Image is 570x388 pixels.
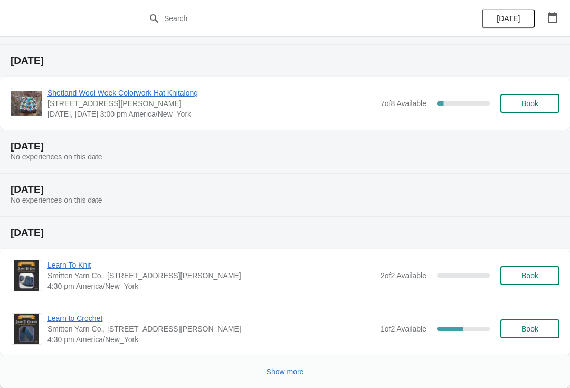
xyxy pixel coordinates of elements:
img: Learn to Crochet | Smitten Yarn Co., 59 Hanson St, Rochester, NH, USA | 4:30 pm America/New_York [14,314,39,344]
span: [STREET_ADDRESS][PERSON_NAME] [47,98,375,109]
button: Book [500,266,559,285]
button: Show more [262,362,308,381]
h2: [DATE] [11,55,559,66]
span: Show more [267,367,304,376]
span: 4:30 pm America/New_York [47,281,375,291]
span: 2 of 2 Available [381,271,426,280]
span: Book [521,99,538,108]
span: [DATE], [DATE] 3:00 pm America/New_York [47,109,375,119]
span: Shetland Wool Week Colorwork Hat Knitalong [47,88,375,98]
button: Book [500,94,559,113]
span: [DATE] [497,14,520,23]
h2: [DATE] [11,141,559,152]
span: Book [521,271,538,280]
img: Learn To Knit | Smitten Yarn Co., 59 Hanson Street, Rochester, NH, USA | 4:30 pm America/New_York [14,260,39,291]
h2: [DATE] [11,228,559,238]
span: Smitten Yarn Co., [STREET_ADDRESS][PERSON_NAME] [47,270,375,281]
span: 7 of 8 Available [381,99,426,108]
span: 4:30 pm America/New_York [47,334,375,345]
span: Learn To Knit [47,260,375,270]
button: Book [500,319,559,338]
img: Shetland Wool Week Colorwork Hat Knitalong | 59 Hanson Street, Rochester, NH, USA | 3:00 pm Ameri... [11,91,42,116]
span: 1 of 2 Available [381,325,426,333]
span: Book [521,325,538,333]
button: [DATE] [482,9,535,28]
span: Smitten Yarn Co., [STREET_ADDRESS][PERSON_NAME] [47,324,375,334]
span: No experiences on this date [11,153,102,161]
span: Learn to Crochet [47,313,375,324]
input: Search [164,9,427,28]
span: No experiences on this date [11,196,102,204]
h2: [DATE] [11,184,559,195]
